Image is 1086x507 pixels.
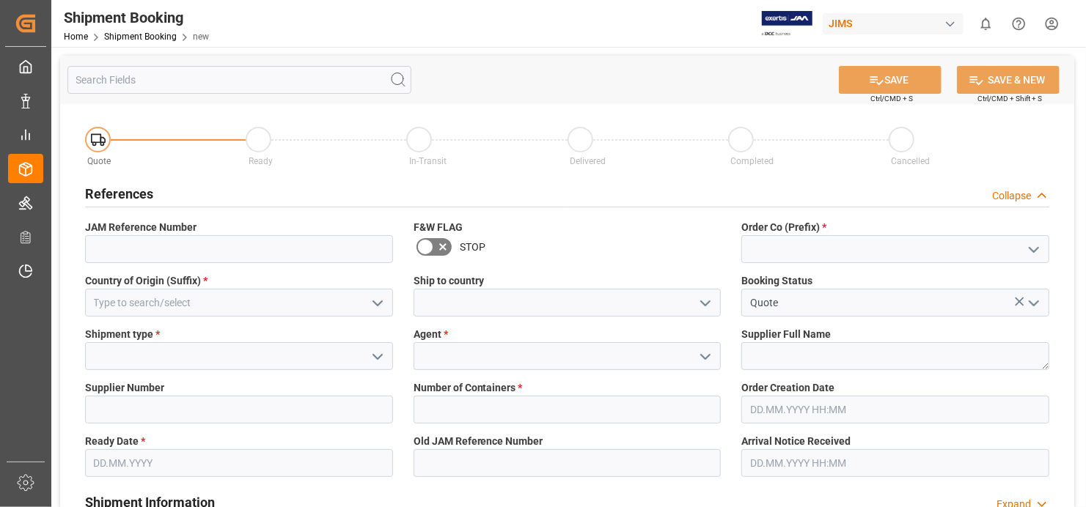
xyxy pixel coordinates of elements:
button: open menu [1021,238,1043,261]
div: JIMS [823,13,964,34]
span: Quote [88,156,111,166]
h2: References [85,184,153,204]
span: Delivered [570,156,606,166]
input: DD.MM.YYYY HH:MM [741,449,1049,477]
button: open menu [694,292,716,314]
span: Number of Containers [414,380,523,396]
img: Exertis%20JAM%20-%20Email%20Logo.jpg_1722504956.jpg [762,11,812,37]
div: Collapse [992,188,1031,204]
span: Ctrl/CMD + Shift + S [977,93,1042,104]
div: Shipment Booking [64,7,209,29]
a: Home [64,32,88,42]
span: Booking Status [741,273,812,289]
span: Country of Origin (Suffix) [85,273,208,289]
span: Agent [414,327,448,342]
span: Ready Date [85,434,145,449]
span: Ctrl/CMD + S [870,93,913,104]
span: Arrival Notice Received [741,434,851,449]
span: Completed [730,156,774,166]
button: open menu [365,345,387,368]
span: Order Co (Prefix) [741,220,826,235]
button: show 0 new notifications [969,7,1002,40]
button: SAVE [839,66,942,94]
span: Old JAM Reference Number [414,434,543,449]
span: Ready [249,156,273,166]
span: Ship to country [414,273,484,289]
button: open menu [694,345,716,368]
span: Supplier Number [85,380,164,396]
input: DD.MM.YYYY HH:MM [741,396,1049,423]
a: Shipment Booking [104,32,177,42]
span: JAM Reference Number [85,220,197,235]
input: Type to search/select [85,289,393,317]
button: JIMS [823,10,969,37]
button: Help Center [1002,7,1035,40]
span: In-Transit [409,156,447,166]
button: SAVE & NEW [957,66,1060,94]
button: open menu [365,292,387,314]
button: open menu [1021,292,1043,314]
input: DD.MM.YYYY [85,449,393,477]
span: F&W FLAG [414,220,463,235]
span: Shipment type [85,327,160,342]
span: STOP [460,240,485,255]
span: Supplier Full Name [741,327,831,342]
span: Cancelled [891,156,930,166]
input: Search Fields [67,66,411,94]
span: Order Creation Date [741,380,834,396]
